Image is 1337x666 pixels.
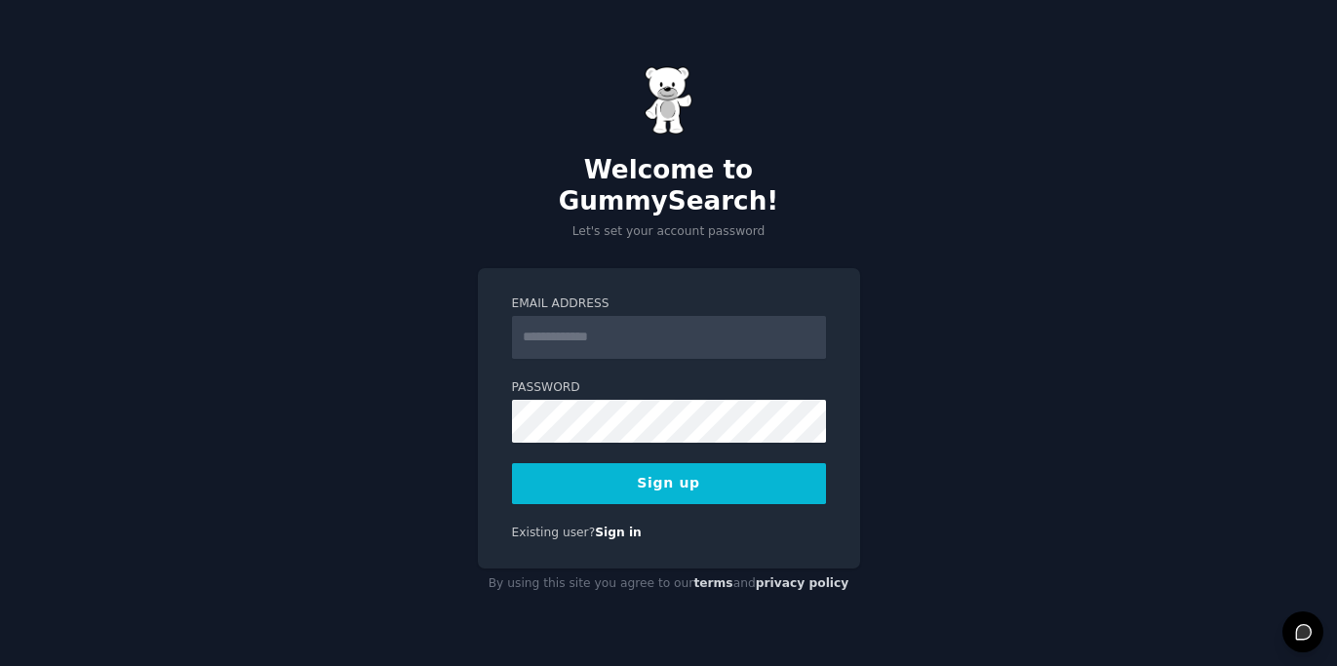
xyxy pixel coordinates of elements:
[512,295,826,313] label: Email Address
[512,379,826,397] label: Password
[756,576,849,590] a: privacy policy
[645,66,693,135] img: Gummy Bear
[478,155,860,216] h2: Welcome to GummySearch!
[478,568,860,600] div: By using this site you agree to our and
[478,223,860,241] p: Let's set your account password
[693,576,732,590] a: terms
[512,526,596,539] span: Existing user?
[595,526,642,539] a: Sign in
[512,463,826,504] button: Sign up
